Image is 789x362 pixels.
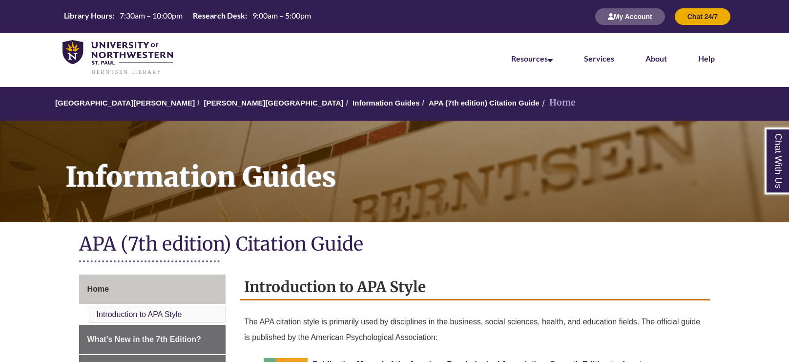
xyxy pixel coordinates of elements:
a: [PERSON_NAME][GEOGRAPHIC_DATA] [204,99,344,107]
span: 7:30am – 10:00pm [120,11,183,20]
a: APA (7th edition) Citation Guide [429,99,540,107]
th: Research Desk: [189,10,249,21]
a: Services [584,54,614,63]
p: The APA citation style is primarily used by disciplines in the business, social sciences, health,... [244,310,706,349]
li: Home [540,96,576,110]
button: Chat 24/7 [675,8,730,25]
a: Help [698,54,715,63]
a: Home [79,275,226,304]
span: What's New in the 7th Edition? [87,335,201,343]
span: 9:00am – 5:00pm [252,11,311,20]
a: Resources [511,54,553,63]
h1: Information Guides [55,121,789,210]
a: Introduction to APA Style [97,310,182,319]
a: [GEOGRAPHIC_DATA][PERSON_NAME] [55,99,195,107]
h2: Introduction to APA Style [240,275,710,300]
a: What's New in the 7th Edition? [79,325,226,354]
a: Hours Today [60,10,315,23]
a: Chat 24/7 [675,12,730,21]
img: UNWSP Library Logo [62,40,173,75]
a: About [645,54,667,63]
a: Information Guides [353,99,420,107]
table: Hours Today [60,10,315,22]
button: My Account [595,8,665,25]
h1: APA (7th edition) Citation Guide [79,232,710,258]
th: Library Hours: [60,10,116,21]
a: My Account [595,12,665,21]
span: Home [87,285,109,293]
